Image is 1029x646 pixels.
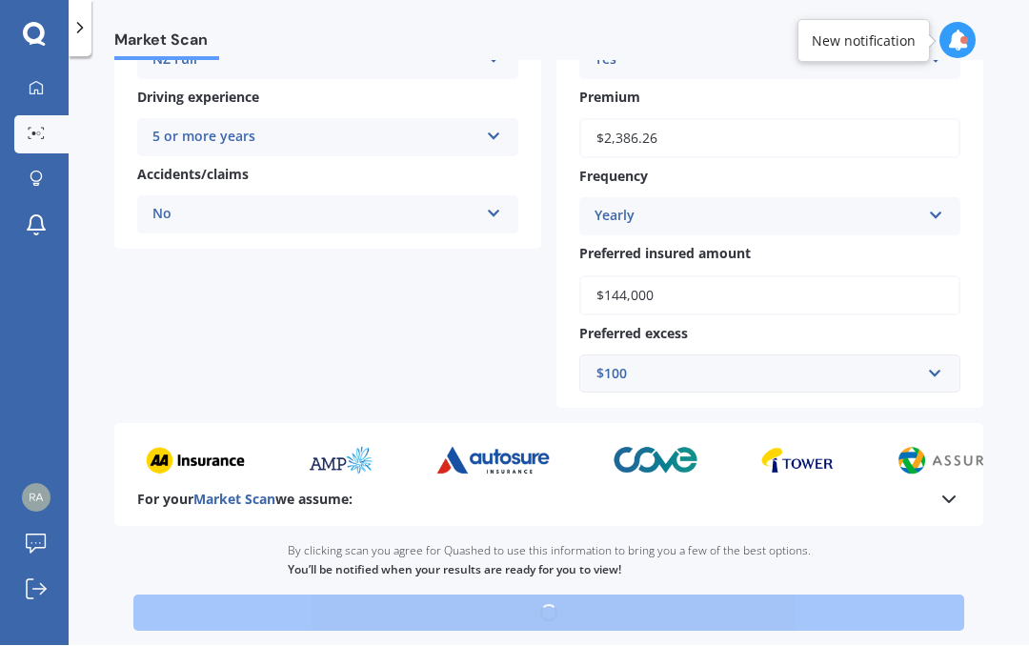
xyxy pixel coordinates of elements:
[137,491,353,510] b: For your we assume:
[579,89,640,107] span: Premium
[193,491,275,509] span: Market Scan
[595,206,920,229] div: Yearly
[22,484,50,513] img: 021284e84838b4708c1ade59400e9cec
[834,447,970,475] img: assurant_sm.webp
[152,204,478,227] div: No
[152,127,478,150] div: 5 or more years
[579,246,751,264] span: Preferred insured amount
[552,447,637,475] img: cove_sm.webp
[579,325,688,343] span: Preferred excess
[288,527,811,596] div: By clicking scan you agree for Quashed to use this information to bring you a few of the best opt...
[137,166,249,184] span: Accidents/claims
[699,447,773,475] img: tower_sm.png
[374,447,491,475] img: autosure_sm.webp
[84,447,183,475] img: aa_sm.webp
[137,89,259,107] span: Driving experience
[812,32,916,51] div: New notification
[245,447,313,475] img: amp_sm.png
[596,364,920,385] div: $100
[288,562,621,578] b: You’ll be notified when your results are ready for you to view!
[579,168,648,186] span: Frequency
[579,119,960,159] input: Enter premium
[114,31,219,57] span: Market Scan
